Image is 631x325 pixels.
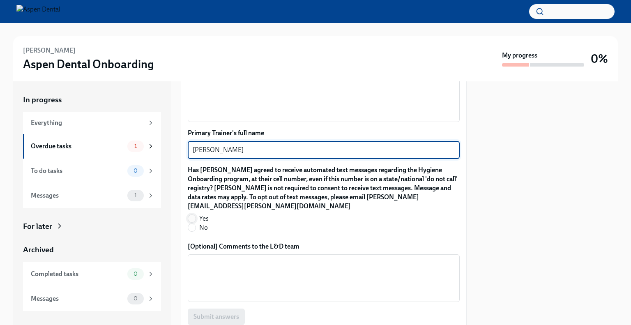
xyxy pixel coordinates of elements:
a: To do tasks0 [23,159,161,183]
span: 1 [129,192,142,198]
span: 1 [129,143,142,149]
div: Overdue tasks [31,142,124,151]
span: No [199,223,208,232]
div: For later [23,221,52,232]
div: Everything [31,118,144,127]
strong: My progress [502,51,537,60]
a: For later [23,221,161,232]
textarea: [PERSON_NAME] [193,145,455,155]
a: Everything [23,112,161,134]
label: Primary Trainer's full name [188,129,460,138]
a: Completed tasks0 [23,262,161,286]
span: 0 [129,271,143,277]
a: Messages0 [23,286,161,311]
span: 0 [129,295,143,302]
a: Archived [23,244,161,255]
h3: Aspen Dental Onboarding [23,57,154,71]
label: Has [PERSON_NAME] agreed to receive automated text messages regarding the Hygiene Onboarding prog... [188,166,460,211]
div: Completed tasks [31,270,124,279]
h3: 0% [591,51,608,66]
span: Yes [199,214,209,223]
a: Messages1 [23,183,161,208]
label: [Optional] Comments to the L&D team [188,242,460,251]
span: 0 [129,168,143,174]
div: Messages [31,294,124,303]
div: Messages [31,191,124,200]
img: Aspen Dental [16,5,60,18]
a: In progress [23,95,161,105]
div: To do tasks [31,166,124,175]
h6: [PERSON_NAME] [23,46,76,55]
a: Overdue tasks1 [23,134,161,159]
